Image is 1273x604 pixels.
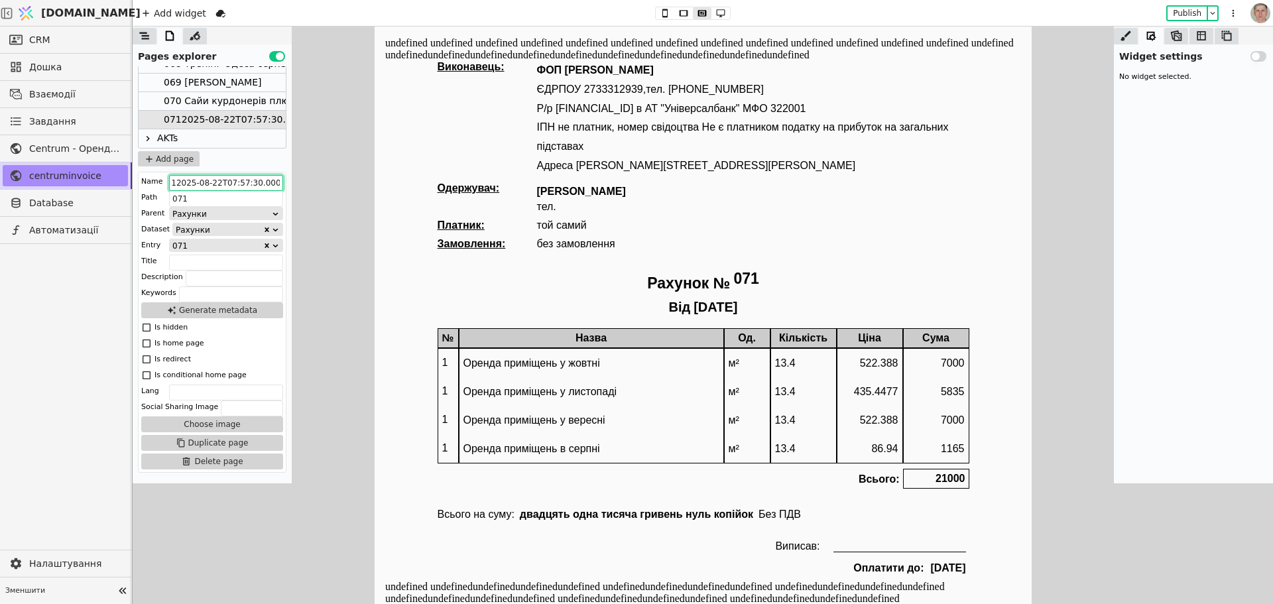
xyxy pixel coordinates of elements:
span: Database [29,196,121,210]
div: Path [141,191,157,204]
p: 1 [68,412,74,432]
div: м² [350,351,395,379]
div: Is redirect [154,353,191,366]
div: без замовлення [162,211,241,223]
div: Платник: [63,193,162,205]
div: Title [141,255,157,268]
p: Рахунок № [273,243,355,271]
p: ЄДРПОУ 2733312939, тел. [PHONE_NUMBER] [162,54,595,73]
div: Всього на суму: [63,482,145,494]
button: Publish [1168,7,1207,20]
div: Is conditional home page [154,369,247,382]
div: Кількість [396,302,462,322]
p: ІПН не платник, номер свідоцтва Не є платником податку на прибуток на загальних підставах [162,91,595,130]
div: 070 Сайи курдонерів плюс форма [139,92,286,111]
button: Add page [138,151,200,167]
div: Is home page [154,337,204,350]
span: Взаємодії [29,88,121,101]
div: 7000 [529,322,594,351]
a: Дошка [3,56,128,78]
p: 1 [68,384,74,403]
span: Centrum - Оренда офісних приміщень [29,142,121,156]
div: тел. [162,174,187,186]
span: Зменшити [5,585,113,597]
div: Оренда приміщень у листопаді [85,351,349,379]
div: Виконавець: [63,34,162,46]
div: Назва [84,302,349,322]
a: CRM [3,29,128,50]
div: Widget settings [1114,44,1273,64]
span: centruminvoice [29,169,121,183]
div: 0712025-08-22T07:57:30.000Z [139,111,286,129]
a: Centrum - Оренда офісних приміщень [3,138,128,159]
div: 071 [359,243,384,271]
div: 13.4 [396,322,461,351]
div: Social Sharing Image [141,400,218,414]
div: 7000 [529,379,594,408]
div: 071 [172,239,263,251]
div: AKTs [157,129,178,148]
div: м² [350,408,395,436]
div: Description [141,271,183,284]
img: Logo [16,1,36,26]
span: Дошка [29,60,121,74]
button: Generate metadata [141,302,283,318]
a: [DOMAIN_NAME] [13,1,133,26]
div: 13.4 [396,408,461,436]
a: Завдання [3,111,128,132]
a: Взаємодії [3,84,128,105]
div: 13.4 [396,379,461,408]
div: Lang [141,385,159,398]
div: 522.388 [463,379,528,408]
img: 1560949290925-CROPPED-IMG_0201-2-.jpg [1250,3,1270,23]
button: Duplicate page [141,435,283,451]
span: CRM [29,33,50,47]
span: Завдання [29,115,76,129]
button: Delete page [141,453,283,469]
div: Сума [528,302,595,322]
div: Entry [141,239,160,252]
div: 435.4477 [463,351,528,379]
div: Від [294,273,316,288]
a: Database [3,192,128,213]
p: 1 [68,327,74,346]
div: 5835 [529,351,594,379]
div: Рахунки [176,223,263,237]
div: 13.4 [396,351,461,379]
div: 1165 [529,408,594,436]
div: Keywords [141,286,176,300]
div: [DATE] [319,273,363,288]
div: м² [350,379,395,408]
a: Автоматизації [3,219,128,241]
span: Налаштування [29,557,121,571]
span: Автоматизації [29,223,121,237]
div: [DATE] [552,532,594,551]
div: Замовлення: [63,211,162,223]
div: Parent [141,207,164,220]
a: Налаштування [3,553,128,574]
div: Оплатити до: [479,532,552,551]
div: Рахунки [172,208,271,219]
div: No widget selected. [1114,66,1273,88]
div: Оренда приміщень у вересні [85,379,349,408]
div: Всього: [481,444,528,462]
button: Choose image [141,416,283,432]
div: Ціна [462,302,528,322]
p: Адреса [PERSON_NAME][STREET_ADDRESS][PERSON_NAME] [162,130,595,149]
p: 1 [68,355,74,375]
div: двадцять одна тисяча гривень нуль копійок [145,482,384,494]
div: Is hidden [154,321,188,334]
div: Dataset [141,223,170,236]
div: Оренда приміщень в серпні [85,408,349,436]
div: Виписав: [400,514,445,526]
div: AKTs [139,129,286,148]
div: 522.388 [463,322,528,351]
div: 21000 [528,442,595,462]
div: м² [350,322,395,351]
div: № [63,302,84,322]
div: Add widget [138,5,210,21]
div: Name [141,175,162,188]
span: [DOMAIN_NAME] [41,5,141,21]
p: ФОП [PERSON_NAME] [162,34,595,54]
div: той самий [162,193,212,205]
